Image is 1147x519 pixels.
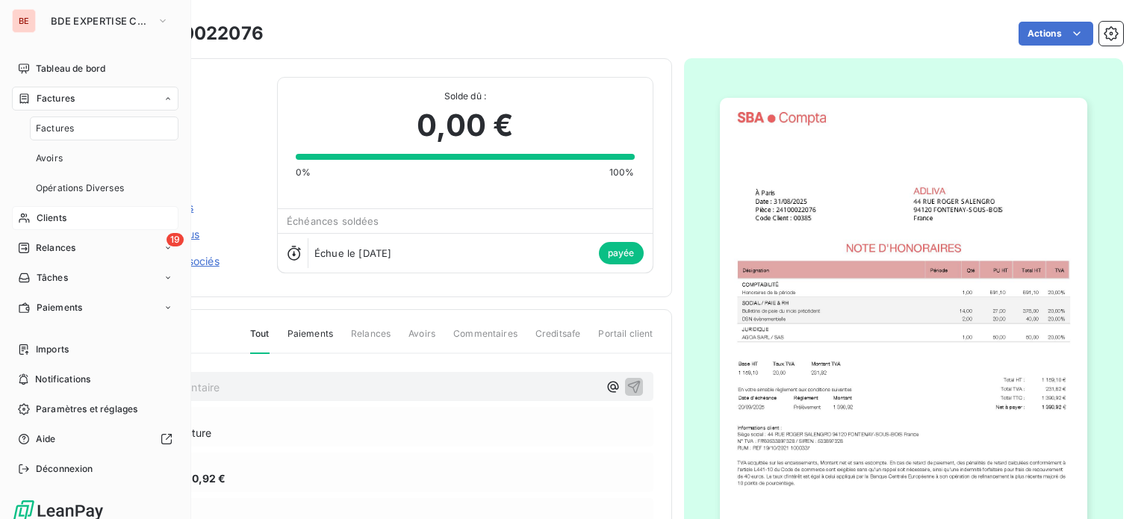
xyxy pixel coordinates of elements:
[35,373,90,386] span: Notifications
[36,122,74,135] span: Factures
[36,181,124,195] span: Opérations Diverses
[36,462,93,476] span: Déconnexion
[171,470,226,486] span: 1 390,92 €
[535,327,581,352] span: Creditsafe
[287,327,333,352] span: Paiements
[51,15,151,27] span: BDE EXPERTISE CONSEIL
[609,166,635,179] span: 100%
[37,211,66,225] span: Clients
[296,90,634,103] span: Solde dû :
[599,242,644,264] span: payée
[37,301,82,314] span: Paiements
[296,166,311,179] span: 0%
[140,20,264,47] h3: 24100022076
[314,247,391,259] span: Échue le [DATE]
[250,327,270,354] span: Tout
[453,327,517,352] span: Commentaires
[408,327,435,352] span: Avoirs
[598,327,653,352] span: Portail client
[36,62,105,75] span: Tableau de bord
[37,271,68,285] span: Tâches
[36,241,75,255] span: Relances
[12,427,178,451] a: Aide
[351,327,391,352] span: Relances
[36,403,137,416] span: Paramètres et réglages
[37,92,75,105] span: Factures
[36,152,63,165] span: Avoirs
[12,9,36,33] div: BE
[417,103,513,148] span: 0,00 €
[1096,468,1132,504] iframe: Intercom live chat
[287,215,379,227] span: Échéances soldées
[36,432,56,446] span: Aide
[1019,22,1093,46] button: Actions
[36,343,69,356] span: Imports
[167,233,184,246] span: 19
